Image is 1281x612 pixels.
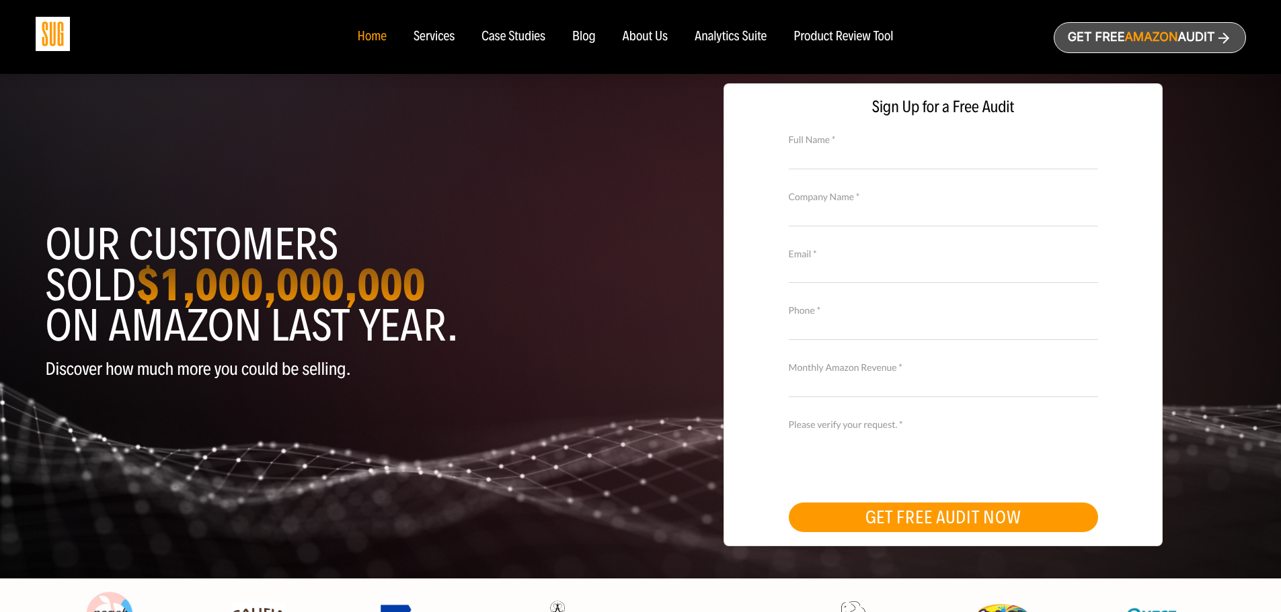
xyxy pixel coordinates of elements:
button: GET FREE AUDIT NOW [789,502,1098,532]
label: Please verify your request. * [789,417,1098,432]
strong: $1,000,000,000 [136,257,425,312]
label: Email * [789,247,1098,261]
label: Company Name * [789,189,1098,204]
a: Product Review Tool [793,30,893,44]
a: Blog [572,30,596,44]
a: Services [414,30,455,44]
label: Full Name * [789,132,1098,147]
input: Contact Number * [789,316,1098,340]
input: Full Name * [789,145,1098,169]
a: Case Studies [481,30,545,44]
input: Company Name * [789,202,1098,226]
label: Monthly Amazon Revenue * [789,360,1098,375]
img: Sug [36,17,70,51]
p: Discover how much more you could be selling. [46,359,631,379]
a: About Us [623,30,668,44]
span: Amazon [1124,30,1177,44]
h1: Our customers sold on Amazon last year. [46,224,631,346]
label: Phone * [789,303,1098,318]
a: Get freeAmazonAudit [1054,22,1246,53]
iframe: reCAPTCHA [789,430,993,482]
a: Analytics Suite [695,30,767,44]
a: Home [357,30,386,44]
span: Sign Up for a Free Audit [738,97,1149,117]
input: Monthly Amazon Revenue * [789,374,1098,397]
input: Email * [789,259,1098,283]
